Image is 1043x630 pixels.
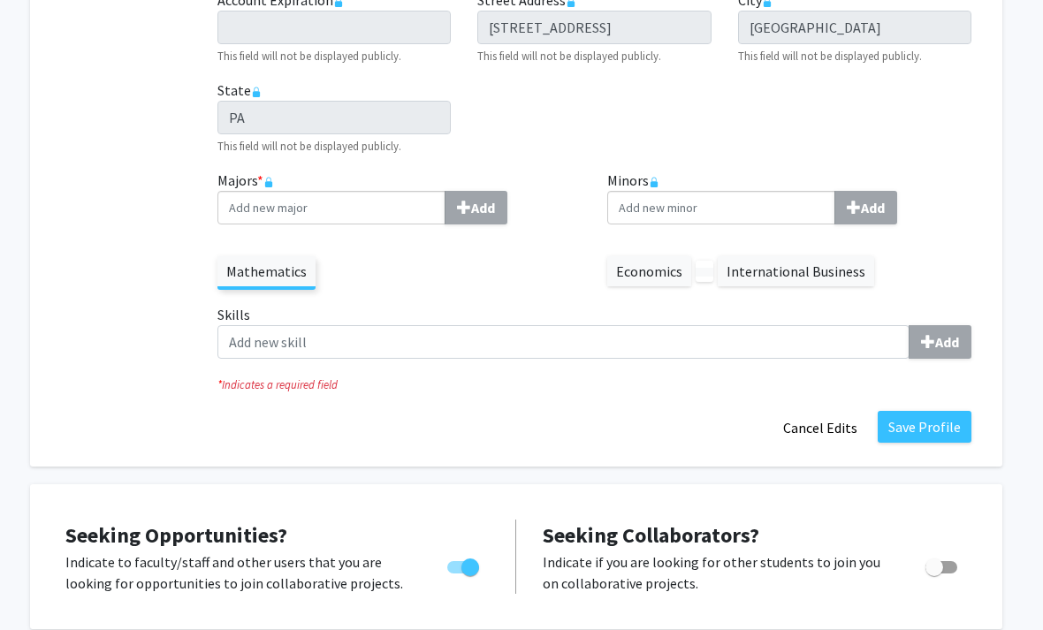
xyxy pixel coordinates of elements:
[66,551,415,594] p: Indicate to faculty/staff and other users that you are looking for opportunities to join collabor...
[773,411,870,444] button: Cancel Edits
[835,191,898,224] button: Minors
[544,551,893,594] p: Indicate if you are looking for other students to join you on collaborative projects.
[472,199,496,216] b: Add
[441,551,490,578] div: Toggle
[218,256,316,286] label: Mathematics
[544,521,760,549] span: Seeking Collaborators?
[608,191,836,224] input: MinorsAdd
[218,139,402,153] small: This field will not be displayed publicly.
[218,191,446,224] input: Majors*Add
[218,325,910,359] input: SkillsAdd
[608,256,692,286] label: Economics
[910,325,972,359] button: Skills
[919,551,968,578] div: Toggle
[936,333,960,351] b: Add
[218,49,402,63] small: This field will not be displayed publicly.
[879,411,972,443] button: Save Profile
[739,49,923,63] small: This field will not be displayed publicly.
[608,170,972,224] label: Minors
[66,521,288,549] span: Seeking Opportunities?
[218,80,263,101] label: State
[218,304,972,359] label: Skills
[218,170,582,224] label: Majors
[862,199,886,216] b: Add
[13,550,75,617] iframe: Chat
[252,87,263,97] svg: This information is provided and automatically updated by Drexel University and is not editable o...
[719,256,875,286] label: International Business
[478,49,662,63] small: This field will not be displayed publicly.
[218,376,972,393] i: Indicates a required field
[445,191,508,224] button: Majors*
